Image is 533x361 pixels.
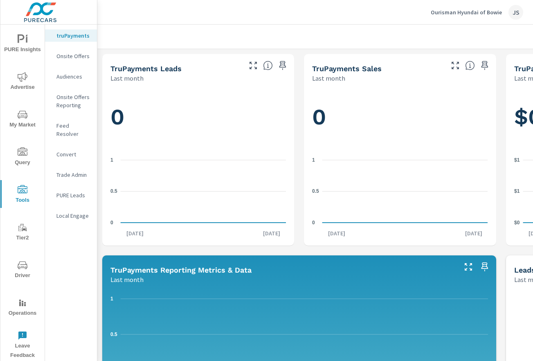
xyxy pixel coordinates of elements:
[45,210,97,222] div: Local Engage
[247,59,260,72] button: Make Fullscreen
[3,331,42,360] span: Leave Feedback
[449,59,462,72] button: Make Fullscreen
[312,103,488,131] h1: 0
[312,73,345,83] p: Last month
[110,266,252,274] h5: truPayments Reporting Metrics & Data
[462,260,475,273] button: Make Fullscreen
[56,171,90,179] p: Trade Admin
[3,223,42,243] span: Tier2
[478,59,491,72] span: Save this to your personalized report
[459,229,488,237] p: [DATE]
[110,275,144,284] p: Last month
[263,61,273,70] span: The number of truPayments leads.
[3,260,42,280] span: Driver
[56,212,90,220] p: Local Engage
[121,229,149,237] p: [DATE]
[3,185,42,205] span: Tools
[110,73,144,83] p: Last month
[465,61,475,70] span: Number of sales matched to a truPayments lead. [Source: This data is sourced from the dealer's DM...
[45,148,97,160] div: Convert
[56,72,90,81] p: Audiences
[45,29,97,42] div: truPayments
[514,220,520,226] text: $0
[110,220,113,226] text: 0
[3,298,42,318] span: Operations
[508,5,523,20] div: JS
[3,147,42,167] span: Query
[276,59,289,72] span: Save this to your personalized report
[312,157,315,163] text: 1
[322,229,351,237] p: [DATE]
[56,32,90,40] p: truPayments
[110,64,182,73] h5: truPayments Leads
[478,260,491,273] span: Save this to your personalized report
[431,9,502,16] p: Ourisman Hyundai of Bowie
[45,70,97,83] div: Audiences
[56,93,90,109] p: Onsite Offers Reporting
[56,191,90,199] p: PURE Leads
[45,91,97,111] div: Onsite Offers Reporting
[56,122,90,138] p: Feed Resolver
[110,157,113,163] text: 1
[312,220,315,226] text: 0
[45,50,97,62] div: Onsite Offers
[56,52,90,60] p: Onsite Offers
[3,110,42,130] span: My Market
[110,332,117,337] text: 0.5
[110,296,113,302] text: 1
[110,103,286,131] h1: 0
[3,34,42,54] span: PURE Insights
[514,157,520,163] text: $1
[312,64,382,73] h5: truPayments Sales
[45,169,97,181] div: Trade Admin
[110,188,117,194] text: 0.5
[45,120,97,140] div: Feed Resolver
[3,72,42,92] span: Advertise
[514,188,520,194] text: $1
[312,188,319,194] text: 0.5
[257,229,286,237] p: [DATE]
[45,189,97,201] div: PURE Leads
[56,150,90,158] p: Convert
